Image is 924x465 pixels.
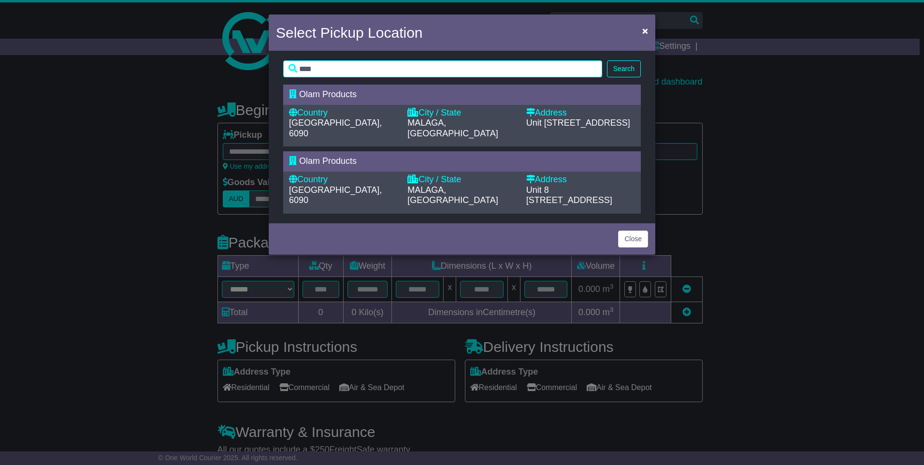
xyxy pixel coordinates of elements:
[407,118,498,138] span: MALAGA, [GEOGRAPHIC_DATA]
[289,108,398,118] div: Country
[526,118,630,128] span: Unit [STREET_ADDRESS]
[637,21,653,41] button: Close
[276,22,423,44] h4: Select Pickup Location
[289,174,398,185] div: Country
[289,118,382,138] span: [GEOGRAPHIC_DATA], 6090
[526,174,635,185] div: Address
[607,60,641,77] button: Search
[407,185,498,205] span: MALAGA, [GEOGRAPHIC_DATA]
[526,195,612,205] span: [STREET_ADDRESS]
[299,89,357,99] span: Olam Products
[299,156,357,166] span: Olam Products
[618,231,648,247] button: Close
[642,25,648,36] span: ×
[526,185,549,195] span: Unit 8
[407,174,516,185] div: City / State
[289,185,382,205] span: [GEOGRAPHIC_DATA], 6090
[407,108,516,118] div: City / State
[526,108,635,118] div: Address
